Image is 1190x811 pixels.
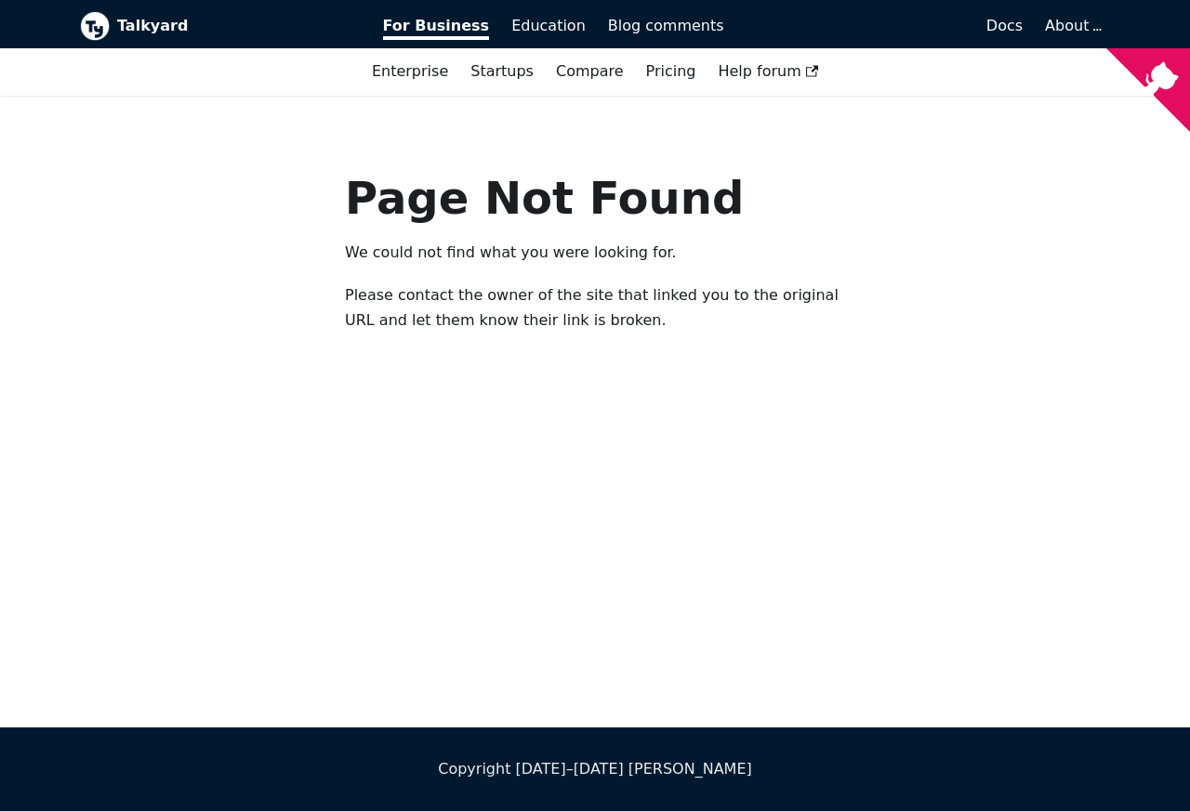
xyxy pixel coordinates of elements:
[80,11,110,41] img: Talkyard logo
[707,56,829,87] a: Help forum
[556,62,624,80] a: Compare
[511,17,586,34] span: Education
[80,757,1110,781] div: Copyright [DATE]–[DATE] [PERSON_NAME]
[345,241,845,265] p: We could not find what you were looking for.
[735,10,1035,42] a: Docs
[372,10,501,42] a: For Business
[500,10,597,42] a: Education
[718,62,818,80] span: Help forum
[635,56,707,87] a: Pricing
[986,17,1023,34] span: Docs
[361,56,459,87] a: Enterprise
[608,17,724,34] span: Blog comments
[345,170,845,226] h1: Page Not Found
[345,283,845,333] p: Please contact the owner of the site that linked you to the original URL and let them know their ...
[117,14,357,38] b: Talkyard
[459,56,545,87] a: Startups
[1045,17,1099,34] a: About
[597,10,735,42] a: Blog comments
[383,17,490,40] span: For Business
[80,11,357,41] a: Talkyard logoTalkyard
